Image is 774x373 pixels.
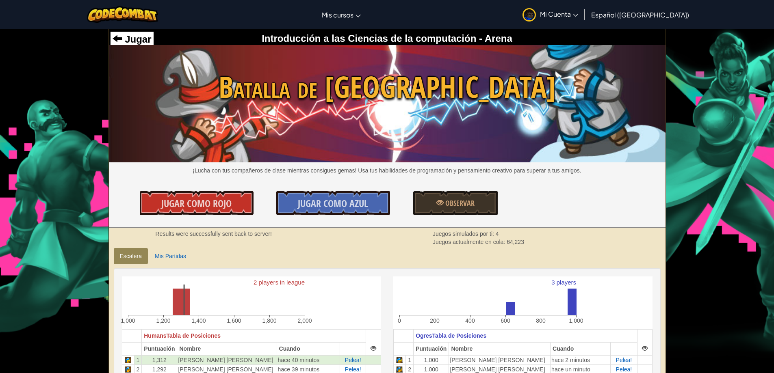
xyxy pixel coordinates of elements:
span: 64,223 [507,239,524,245]
span: - Arena [476,33,512,44]
a: Mis Partidas [149,248,192,264]
text: 2 players in league [254,279,305,286]
a: Escalera [114,248,148,264]
text: 1,200 [156,317,170,324]
text: 1,800 [262,317,276,324]
th: Puntuación [142,342,177,355]
span: Observar [444,198,475,208]
a: Pelea! [345,357,361,363]
text: 1,000 [121,317,135,324]
th: Nombre [449,342,551,355]
td: hace 40 minutos [277,355,340,365]
a: Jugar [113,34,152,45]
span: Tabla de Posiciones [166,332,221,339]
td: 1 [406,355,414,365]
td: [PERSON_NAME] [PERSON_NAME] [177,355,277,365]
text: 1,600 [227,317,241,324]
a: Pelea! [616,366,632,373]
span: Juegos actualmente en cola: [433,239,507,245]
span: Tabla de Posiciones [432,332,487,339]
span: Mis cursos [322,11,353,19]
span: Español ([GEOGRAPHIC_DATA]) [591,11,689,19]
th: Cuando [277,342,340,355]
th: Puntuación [414,342,449,355]
span: Introducción a las Ciencias de la computación [262,33,476,44]
text: 3 players [551,279,576,286]
text: 0 [398,317,401,324]
a: Español ([GEOGRAPHIC_DATA]) [587,4,693,26]
text: 2,000 [297,317,312,324]
text: 600 [501,317,510,324]
span: Humans [144,332,166,339]
td: Python [393,355,406,365]
td: Python [122,355,134,365]
strong: Results were successfully sent back to server! [156,231,272,237]
span: Jugar como rojo [161,197,232,210]
a: Mi Cuenta [518,2,582,27]
th: Nombre [177,342,277,355]
text: 1,000 [569,317,583,324]
img: CodeCombat logo [87,6,158,23]
a: Observar [413,191,498,215]
img: avatar [523,8,536,22]
span: Jugar [122,34,152,45]
span: Jugar como azul [298,197,368,210]
text: 400 [465,317,475,324]
a: Mis cursos [318,4,365,26]
text: 800 [536,317,546,324]
img: Batalla de Wakka [109,45,666,162]
th: Cuando [551,342,611,355]
a: Pelea! [616,357,632,363]
text: 1,400 [191,317,206,324]
span: Juegos simulados por ti: [433,231,496,237]
td: [PERSON_NAME] [PERSON_NAME] [449,355,551,365]
span: Batalla de [GEOGRAPHIC_DATA] [109,66,666,108]
td: hace 2 minutos [551,355,611,365]
span: Mi Cuenta [540,10,578,18]
td: 1,000 [414,355,449,365]
a: Pelea! [345,366,361,373]
text: 200 [430,317,440,324]
span: 4 [496,231,499,237]
span: Ogres [416,332,432,339]
td: 1 [134,355,141,365]
td: 1,312 [142,355,177,365]
p: ¡Lucha con tus compañeros de clase mientras consigues gemas! Usa tus habilidades de programación ... [109,166,666,175]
